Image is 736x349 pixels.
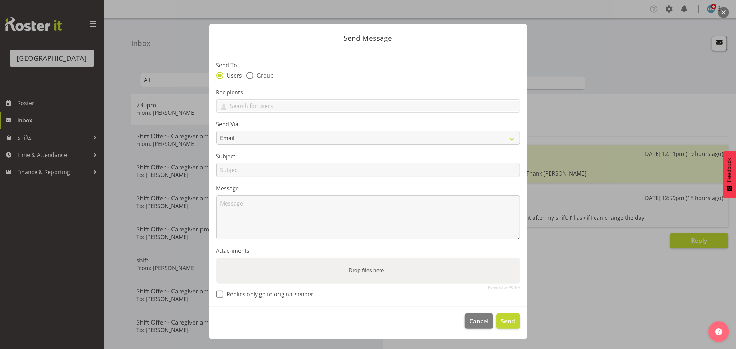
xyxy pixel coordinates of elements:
[216,184,520,192] label: Message
[496,313,520,329] button: Send
[216,247,520,255] label: Attachments
[465,313,493,329] button: Cancel
[346,264,390,278] label: Drop files here...
[217,101,520,111] input: Search for users
[216,61,520,69] label: Send To
[216,34,520,42] p: Send Message
[216,163,520,177] input: Subject
[216,152,520,160] label: Subject
[469,317,489,326] span: Cancel
[223,291,314,298] span: Replies only go to original sender
[723,151,736,198] button: Feedback - Show survey
[216,120,520,128] label: Send Via
[488,286,520,289] a: Powered by PQINA
[726,158,733,182] span: Feedback
[715,328,722,335] img: help-xxl-2.png
[223,72,242,79] span: Users
[216,88,520,97] label: Recipients
[501,317,515,326] span: Send
[253,72,274,79] span: Group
